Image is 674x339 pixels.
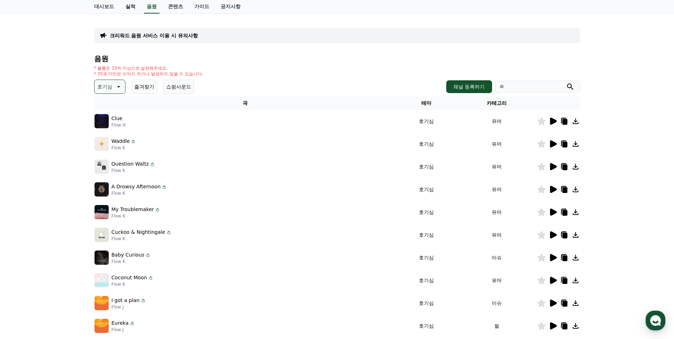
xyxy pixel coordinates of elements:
[396,246,457,269] td: 호기심
[396,201,457,224] td: 호기심
[163,80,194,94] button: 쇼핑사운드
[131,80,157,94] button: 즐겨찾기
[112,213,161,219] p: Flow K
[110,236,118,242] span: 설정
[457,314,537,337] td: 썰
[95,160,109,174] img: music
[97,82,112,92] p: 호기심
[112,115,123,122] p: Clue
[95,273,109,287] img: music
[457,133,537,155] td: 유머
[94,65,204,71] p: * 볼륨은 15% 이상으로 설정해주세요.
[112,206,154,213] p: My Troublemaker
[95,137,109,151] img: music
[112,160,149,168] p: Question Waltz
[112,138,130,145] p: Waddle
[2,225,47,243] a: 홈
[112,168,155,173] p: Flow K
[95,251,109,265] img: music
[95,205,109,219] img: music
[457,97,537,110] th: 카테고리
[396,155,457,178] td: 호기심
[95,319,109,333] img: music
[112,304,146,310] p: Flow J
[94,80,125,94] button: 호기심
[65,236,74,242] span: 대화
[112,274,147,281] p: Coconut Moon
[396,133,457,155] td: 호기심
[457,155,537,178] td: 유머
[95,296,109,310] img: music
[112,228,165,236] p: Cuckoo & Nightingale
[457,292,537,314] td: 이슈
[457,178,537,201] td: 유머
[396,97,457,110] th: 테마
[457,269,537,292] td: 유머
[112,327,135,333] p: Flow J
[457,110,537,133] td: 유머
[446,80,492,93] button: 채널 등록하기
[47,225,92,243] a: 대화
[396,178,457,201] td: 호기심
[112,145,136,151] p: Flow K
[396,292,457,314] td: 호기심
[396,269,457,292] td: 호기심
[457,224,537,246] td: 유머
[112,122,126,128] p: Flow H
[396,224,457,246] td: 호기심
[94,97,396,110] th: 곡
[112,297,140,304] p: I got a plan
[92,225,136,243] a: 설정
[95,114,109,128] img: music
[112,319,129,327] p: Eureka
[95,228,109,242] img: music
[112,281,153,287] p: Flow K
[112,259,151,264] p: Flow K
[112,190,167,196] p: Flow K
[457,246,537,269] td: 이슈
[396,110,457,133] td: 호기심
[94,55,580,63] h4: 음원
[110,32,198,39] a: 크리워드 음원 서비스 이용 시 유의사항
[112,236,172,242] p: Flow K
[22,236,27,242] span: 홈
[95,182,109,197] img: music
[94,71,204,77] p: * 35초 미만은 수익이 적거나 발생하지 않을 수 있습니다.
[112,251,145,259] p: Baby Curious
[396,314,457,337] td: 호기심
[457,201,537,224] td: 유머
[112,183,161,190] p: A Drowsy Afternoon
